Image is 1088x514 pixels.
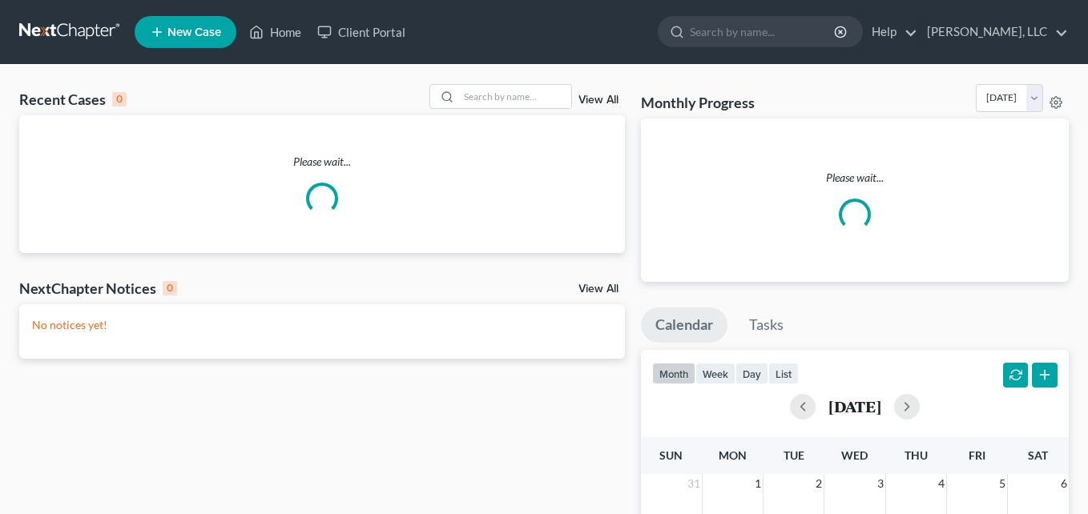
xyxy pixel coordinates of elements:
div: 0 [112,92,127,106]
h3: Monthly Progress [641,93,755,112]
span: Thu [905,448,928,462]
a: View All [578,94,619,106]
input: Search by name... [690,17,836,46]
span: Sat [1028,448,1048,462]
a: Home [241,18,309,46]
button: week [695,363,735,384]
a: Calendar [641,307,727,343]
div: 0 [163,281,177,295]
a: Tasks [735,307,798,343]
a: Client Portal [309,18,413,46]
input: Search by name... [459,85,571,108]
a: View All [578,283,619,295]
span: Wed [841,448,868,462]
button: day [735,363,768,384]
p: Please wait... [654,170,1056,186]
p: Please wait... [19,154,625,170]
span: Sun [659,448,683,462]
div: Recent Cases [19,90,127,109]
span: 1 [753,474,763,493]
span: 6 [1059,474,1069,493]
p: No notices yet! [32,317,612,333]
button: list [768,363,799,384]
span: Fri [969,448,985,462]
span: Tue [784,448,804,462]
span: New Case [167,26,221,38]
a: [PERSON_NAME], LLC [919,18,1068,46]
button: month [652,363,695,384]
span: 2 [814,474,824,493]
span: 3 [876,474,885,493]
span: Mon [719,448,747,462]
a: Help [864,18,917,46]
span: 4 [937,474,946,493]
span: 5 [997,474,1007,493]
span: 31 [686,474,702,493]
div: NextChapter Notices [19,279,177,298]
h2: [DATE] [828,398,881,415]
